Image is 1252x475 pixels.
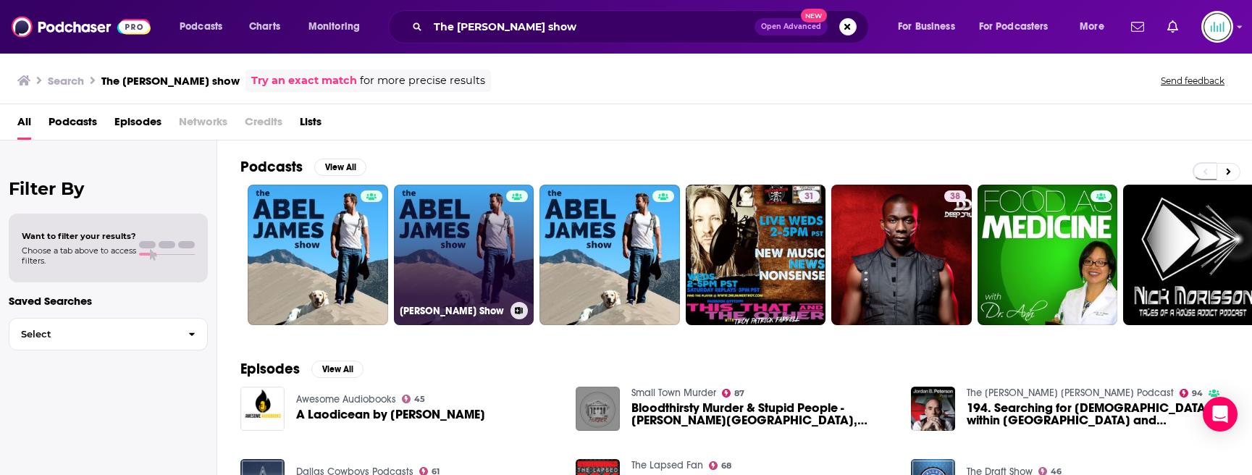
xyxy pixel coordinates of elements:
[48,74,84,88] h3: Search
[22,231,136,241] span: Want to filter your results?
[9,329,177,339] span: Select
[804,190,814,204] span: 31
[394,185,534,325] a: [PERSON_NAME] Show
[1201,11,1233,43] span: Logged in as podglomerate
[576,387,620,431] img: Bloodthirsty Murder & Stupid People - Daugherty Township, Pennsylvania
[631,459,703,471] a: The Lapsed Fan
[799,190,820,202] a: 31
[967,402,1229,426] a: 194. Searching for God within Oxford and Cambridge | James Orr & Nigel Biggar
[1080,17,1104,37] span: More
[967,387,1174,399] a: The Jordan B. Peterson Podcast
[308,17,360,37] span: Monitoring
[296,408,485,421] span: A Laodicean by [PERSON_NAME]
[970,15,1070,38] button: open menu
[400,305,505,317] h3: [PERSON_NAME] Show
[300,110,322,140] a: Lists
[240,15,289,38] a: Charts
[967,402,1229,426] span: 194. Searching for [DEMOGRAPHIC_DATA] within [GEOGRAPHIC_DATA] and [GEOGRAPHIC_DATA] | [PERSON_NA...
[402,395,426,403] a: 45
[402,10,883,43] div: Search podcasts, credits, & more...
[240,387,285,431] img: A Laodicean by Thomas Hardy
[911,387,955,431] img: 194. Searching for God within Oxford and Cambridge | James Orr & Nigel Biggar
[722,389,745,398] a: 87
[432,468,440,475] span: 61
[1192,390,1203,397] span: 94
[114,110,161,140] a: Episodes
[709,461,732,470] a: 68
[296,408,485,421] a: A Laodicean by Thomas Hardy
[1051,468,1062,475] span: 46
[721,463,731,469] span: 68
[1070,15,1122,38] button: open menu
[1161,14,1184,39] a: Show notifications dropdown
[240,360,300,378] h2: Episodes
[831,185,972,325] a: 38
[9,318,208,350] button: Select
[944,190,966,202] a: 38
[631,387,716,399] a: Small Town Murder
[49,110,97,140] a: Podcasts
[979,17,1049,37] span: For Podcasters
[296,393,396,405] a: Awesome Audiobooks
[1125,14,1150,39] a: Show notifications dropdown
[761,23,821,30] span: Open Advanced
[169,15,241,38] button: open menu
[9,178,208,199] h2: Filter By
[631,402,894,426] a: Bloodthirsty Murder & Stupid People - Daugherty Township, Pennsylvania
[1180,389,1203,398] a: 94
[179,110,227,140] span: Networks
[755,18,828,35] button: Open AdvancedNew
[311,361,364,378] button: View All
[240,158,303,176] h2: Podcasts
[1201,11,1233,43] button: Show profile menu
[898,17,955,37] span: For Business
[801,9,827,22] span: New
[240,360,364,378] a: EpisodesView All
[1203,397,1238,432] div: Open Intercom Messenger
[22,245,136,266] span: Choose a tab above to access filters.
[428,15,755,38] input: Search podcasts, credits, & more...
[180,17,222,37] span: Podcasts
[314,159,366,176] button: View All
[245,110,282,140] span: Credits
[1201,11,1233,43] img: User Profile
[950,190,960,204] span: 38
[240,158,366,176] a: PodcastsView All
[888,15,973,38] button: open menu
[12,13,151,41] img: Podchaser - Follow, Share and Rate Podcasts
[686,185,826,325] a: 31
[414,396,425,403] span: 45
[1156,75,1229,87] button: Send feedback
[17,110,31,140] a: All
[251,72,357,89] a: Try an exact match
[9,294,208,308] p: Saved Searches
[360,72,485,89] span: for more precise results
[101,74,240,88] h3: The [PERSON_NAME] show
[631,402,894,426] span: Bloodthirsty Murder & Stupid People - [PERSON_NAME][GEOGRAPHIC_DATA], [US_STATE]
[249,17,280,37] span: Charts
[734,390,744,397] span: 87
[298,15,379,38] button: open menu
